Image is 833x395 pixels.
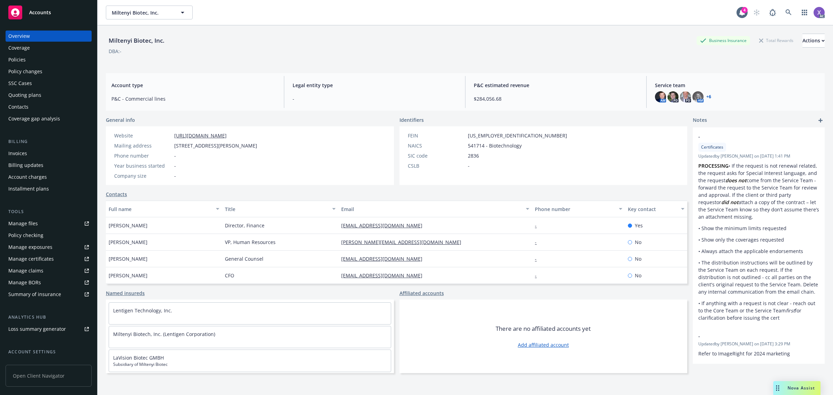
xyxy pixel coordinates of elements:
div: Installment plans [8,183,49,194]
img: photo [655,91,666,102]
a: Manage files [6,218,92,229]
div: Manage BORs [8,277,41,288]
div: Website [114,132,171,139]
img: photo [667,91,679,102]
a: Accounts [6,3,92,22]
div: Total Rewards [756,36,797,45]
a: Quoting plans [6,90,92,101]
a: Coverage gap analysis [6,113,92,124]
div: Tools [6,208,92,215]
div: Manage exposures [8,242,52,253]
span: - [174,172,176,179]
a: - [535,239,542,245]
img: photo [692,91,704,102]
div: Analytics hub [6,314,92,321]
span: - [293,95,457,102]
div: -CertificatesUpdatedby [PERSON_NAME] on [DATE] 1:41 PMPROCESSING• If the request is not renewal r... [693,127,825,327]
a: Affiliated accounts [399,289,444,297]
div: Account charges [8,171,47,183]
a: [PERSON_NAME][EMAIL_ADDRESS][DOMAIN_NAME] [341,239,467,245]
button: Phone number [532,201,625,217]
a: Manage exposures [6,242,92,253]
span: Subsidiary of Miltenyi Biotec [113,361,387,368]
a: [URL][DOMAIN_NAME] [174,132,227,139]
span: Notes [693,116,707,125]
div: FEIN [408,132,465,139]
a: - [535,222,542,229]
div: CSLB [408,162,465,169]
span: Account type [111,82,276,89]
span: CFO [225,272,234,279]
div: Mailing address [114,142,171,149]
a: Add affiliated account [518,341,569,348]
button: Title [222,201,338,217]
span: Certificates [701,144,723,150]
a: Report a Bug [766,6,780,19]
em: does not [725,177,747,184]
a: Lentigen Technology, Inc. [113,307,172,314]
a: LaVision Biotec GMBH [113,354,164,361]
span: Identifiers [399,116,424,124]
span: 541714 - Biotechnology [468,142,522,149]
a: - [535,255,542,262]
span: - [698,333,801,340]
p: • Show only the coverages requested [698,236,819,243]
span: [PERSON_NAME] [109,222,148,229]
button: Miltenyi Biotec, Inc. [106,6,193,19]
button: Email [338,201,532,217]
a: [EMAIL_ADDRESS][DOMAIN_NAME] [341,255,428,262]
p: • Show the minimum limits requested [698,225,819,232]
a: Contacts [6,101,92,112]
span: VP, Human Resources [225,238,276,246]
div: Overview [8,31,30,42]
span: Updated by [PERSON_NAME] on [DATE] 3:29 PM [698,341,819,347]
a: Account charges [6,171,92,183]
a: Named insureds [106,289,145,297]
p: • Always attach the applicable endorsements [698,247,819,255]
div: Phone number [114,152,171,159]
div: Loss summary generator [8,323,66,335]
a: [EMAIL_ADDRESS][DOMAIN_NAME] [341,272,428,279]
div: Full name [109,205,212,213]
a: Installment plans [6,183,92,194]
div: Summary of insurance [8,289,61,300]
span: Open Client Navigator [6,365,92,387]
a: Summary of insurance [6,289,92,300]
div: DBA: - [109,48,121,55]
span: Legal entity type [293,82,457,89]
div: Year business started [114,162,171,169]
div: Invoices [8,148,27,159]
a: Invoices [6,148,92,159]
button: Nova Assist [773,381,821,395]
a: +6 [706,95,711,99]
span: - [698,133,801,140]
span: Service team [655,82,819,89]
a: add [816,116,825,125]
button: Full name [106,201,222,217]
div: Account settings [6,348,92,355]
img: photo [814,7,825,18]
em: did not [721,199,739,205]
div: Drag to move [773,381,782,395]
span: [US_EMPLOYER_IDENTIFICATION_NUMBER] [468,132,567,139]
span: [STREET_ADDRESS][PERSON_NAME] [174,142,257,149]
a: Policy changes [6,66,92,77]
div: Coverage [8,42,30,53]
span: $284,056.68 [474,95,638,102]
div: SIC code [408,152,465,159]
div: Policies [8,54,26,65]
div: NAICS [408,142,465,149]
span: There are no affiliated accounts yet [496,325,591,333]
div: Policy changes [8,66,42,77]
span: [PERSON_NAME] [109,255,148,262]
span: P&C - Commercial lines [111,95,276,102]
p: • The distribution instructions will be outlined by the Service Team on each request. If the dist... [698,259,819,295]
div: Manage claims [8,265,43,276]
span: Yes [635,222,643,229]
a: Service team [6,358,92,369]
span: Refer to ImageRight for 2024 marketing [698,350,790,357]
span: No [635,238,641,246]
div: Contacts [8,101,28,112]
span: [PERSON_NAME] [109,272,148,279]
